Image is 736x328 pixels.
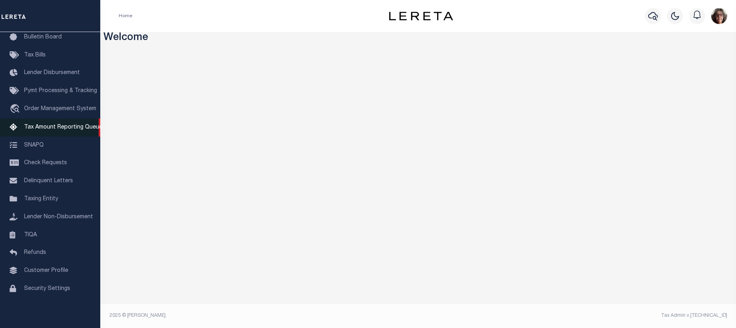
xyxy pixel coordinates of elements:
[24,196,58,202] span: Taxing Entity
[24,286,70,292] span: Security Settings
[24,106,96,112] span: Order Management System
[24,142,44,148] span: SNAPQ
[24,214,93,220] span: Lender Non-Disbursement
[424,312,727,319] div: Tax Admin v.[TECHNICAL_ID]
[24,250,46,256] span: Refunds
[24,160,67,166] span: Check Requests
[119,12,132,20] li: Home
[24,232,37,237] span: TIQA
[24,268,68,274] span: Customer Profile
[24,178,73,184] span: Delinquent Letters
[24,34,62,40] span: Bulletin Board
[24,70,80,76] span: Lender Disbursement
[24,88,97,94] span: Pymt Processing & Tracking
[24,52,46,58] span: Tax Bills
[10,104,22,115] i: travel_explore
[389,12,453,20] img: logo-dark.svg
[103,32,733,44] h3: Welcome
[103,312,418,319] div: 2025 © [PERSON_NAME].
[24,125,102,130] span: Tax Amount Reporting Queue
